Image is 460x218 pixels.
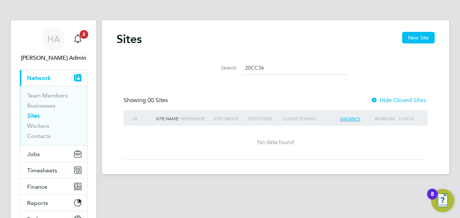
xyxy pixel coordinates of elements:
button: Jobs [20,146,87,162]
label: Hide Closed Sites [371,97,426,104]
button: New Site [402,32,435,43]
span: Finance [27,183,47,190]
div: Site Name [154,110,212,127]
a: Contacts [27,133,51,139]
a: 2 [71,28,85,51]
span: / Reference [178,116,205,121]
span: Network [27,75,51,81]
span: Vacancy [340,116,361,122]
span: HA [47,34,60,44]
button: Network [20,70,87,86]
div: 8 [431,194,434,204]
span: 2 [80,30,88,39]
div: Workers [362,110,397,127]
div: Postcode [247,110,281,127]
h2: Sites [116,32,142,46]
div: Client Config [281,110,328,127]
input: Site name, group, address or client config [242,61,347,75]
span: Jobs [27,151,40,158]
a: Workers [27,122,49,129]
a: HA[PERSON_NAME] Admin [20,28,88,62]
span: Timesheets [27,167,57,174]
button: Finance [20,179,87,194]
span: Reports [27,200,48,206]
div: Site Group [212,110,247,127]
div: Showing [124,97,169,104]
div: ID [131,110,154,127]
button: Reports [20,195,87,211]
div: Status [397,110,420,127]
span: Hays Admin [20,54,88,62]
button: Open Resource Center, 8 new notifications [431,189,454,212]
a: Sites [27,112,40,119]
label: Search [204,64,237,71]
a: Team Members [27,92,68,99]
div: No data found [131,139,420,146]
a: Businesses [27,102,55,109]
button: Timesheets [20,162,87,178]
span: 00 Sites [148,97,168,104]
div: Network [20,86,87,146]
